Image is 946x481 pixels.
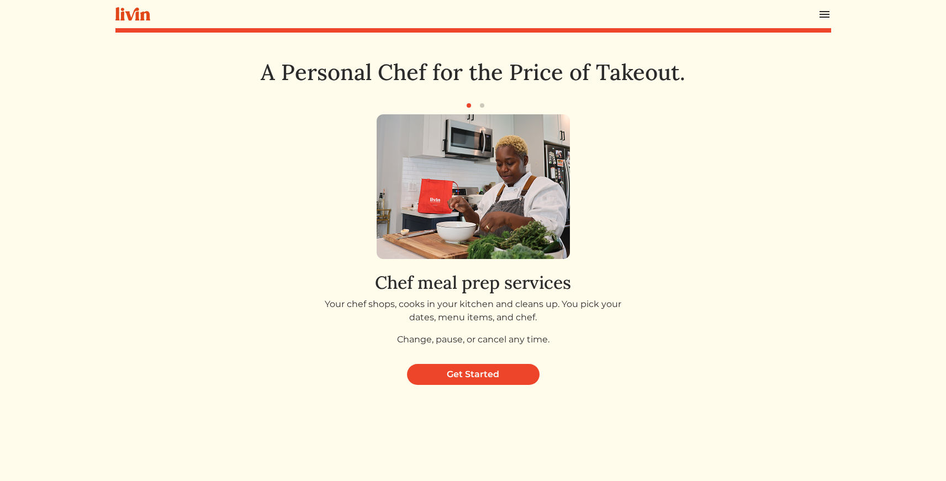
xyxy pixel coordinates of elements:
a: Get Started [407,364,540,385]
img: menu_hamburger-cb6d353cf0ecd9f46ceae1c99ecbeb4a00e71ca567a856bd81f57e9d8c17bb26.svg [818,8,831,21]
p: Your chef shops, cooks in your kitchen and cleans up. You pick your dates, menu items, and chef. [313,298,633,324]
h1: A Personal Chef for the Price of Takeout. [205,59,742,86]
img: livin-logo-a0d97d1a881af30f6274990eb6222085a2533c92bbd1e4f22c21b4f0d0e3210c.svg [115,7,150,21]
h2: Chef meal prep services [313,272,633,293]
img: get_started_1-0a65ebd32e7c329797e27adf41642e3aafd0a893fca442ac9c35c8b44ad508ba.png [377,114,570,259]
p: Change, pause, or cancel any time. [313,333,633,346]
